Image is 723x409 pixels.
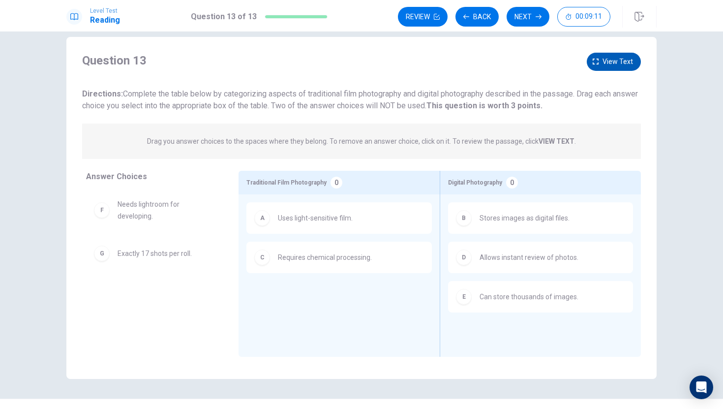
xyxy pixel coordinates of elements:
div: D [456,250,472,265]
span: Stores images as digital files. [480,212,570,224]
span: Uses light-sensitive film. [278,212,353,224]
span: Can store thousands of images. [480,291,578,303]
button: 00:09:11 [557,7,610,27]
div: CRequires chemical processing. [246,242,432,273]
span: Traditional Film Photography [246,177,327,189]
div: G [94,246,110,261]
button: Next [507,7,549,27]
div: ECan store thousands of images. [448,281,633,313]
div: 0 [331,177,342,189]
strong: VIEW TEXT [539,137,574,145]
div: 0 [506,177,518,189]
div: BStores images as digital files. [448,202,633,234]
h4: Question 13 [82,53,147,68]
button: View text [587,53,641,71]
button: Back [455,7,499,27]
span: 00:09:11 [575,13,602,21]
div: C [254,250,270,265]
span: View text [602,56,633,68]
strong: Directions: [82,89,123,98]
div: AUses light-sensitive film. [246,202,432,234]
div: A [254,210,270,226]
div: DAllows instant review of photos. [448,242,633,273]
p: Drag you answer choices to the spaces where they belong. To remove an answer choice, click on it.... [147,135,576,147]
div: FNeeds lightroom for developing. [86,190,223,230]
span: Needs lightroom for developing. [118,198,215,222]
b: This question is worth 3 points. [426,101,542,110]
span: Complete the table below by categorizing aspects of traditional film photography and digital phot... [82,89,638,110]
span: Allows instant review of photos. [480,252,578,263]
span: Level Test [90,7,120,14]
button: Review [398,7,448,27]
div: E [456,289,472,305]
h1: Question 13 of 13 [191,11,257,23]
span: Answer Choices [86,172,147,181]
span: Digital Photography [448,177,502,189]
div: GExactly 17 shots per roll. [86,238,223,269]
h1: Reading [90,14,120,26]
div: B [456,210,472,226]
div: F [94,202,110,218]
span: Requires chemical processing. [278,252,372,263]
span: Exactly 17 shots per roll. [118,248,192,259]
div: Open Intercom Messenger [690,376,713,399]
